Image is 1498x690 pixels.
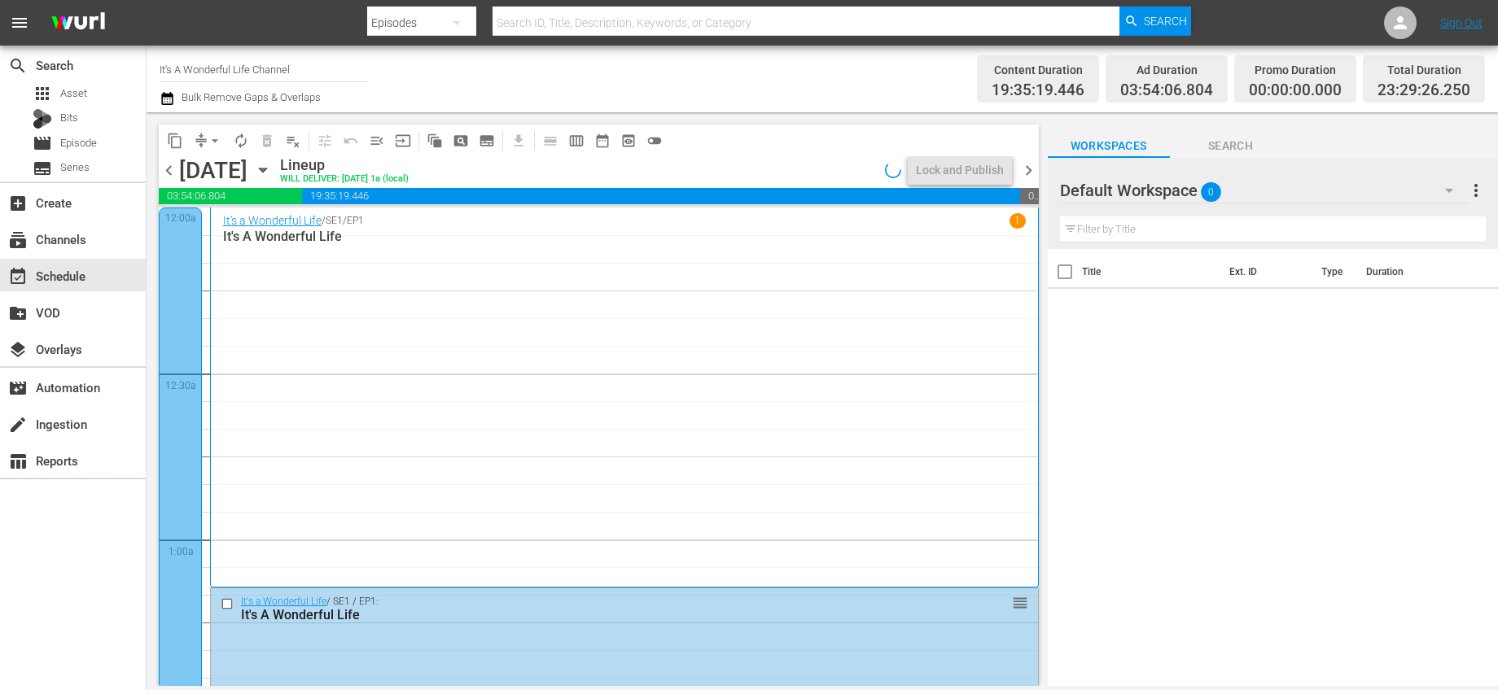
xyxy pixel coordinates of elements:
span: playlist_remove_outlined [285,133,301,149]
a: It's a Wonderful Life [223,214,322,227]
span: VOD [8,304,28,323]
span: chevron_right [1018,160,1039,181]
span: subtitles_outlined [479,133,495,149]
span: 00:00:00.000 [1249,81,1342,100]
span: Create Series Block [474,128,500,154]
div: Default Workspace [1060,168,1469,213]
span: arrow_drop_down [207,133,223,149]
span: menu [10,13,29,33]
span: Day Calendar View [532,124,563,156]
span: Schedule [8,267,28,286]
span: 24 hours Lineup View is OFF [642,128,668,154]
span: Week Calendar View [563,128,589,154]
span: Reports [8,452,28,471]
span: chevron_left [159,160,179,181]
span: pageview_outlined [453,133,469,149]
p: 1 [1014,215,1020,226]
div: [DATE] [179,157,247,184]
p: It's A Wonderful Life [223,229,1026,244]
span: Overlays [8,340,28,360]
div: Lock and Publish [916,155,1004,185]
span: auto_awesome_motion_outlined [427,133,443,149]
span: Series [33,159,52,178]
span: Copy Lineup [162,128,188,154]
span: Download as CSV [500,124,532,156]
p: / [322,215,326,226]
a: Sign Out [1440,16,1483,29]
div: Bits [33,109,52,129]
span: Asset [33,84,52,103]
span: Bits [60,110,78,126]
span: 03:54:06.804 [1120,81,1213,100]
span: compress [193,133,209,149]
span: Create Search Block [448,128,474,154]
th: Type [1312,249,1356,295]
span: Select an event to delete [254,128,280,154]
span: Series [60,159,90,176]
div: Content Duration [992,59,1084,81]
span: content_copy [167,133,183,149]
span: reorder [1012,594,1028,612]
span: Refresh All Search Blocks [416,124,448,156]
p: EP1 [347,215,364,226]
button: Lock and Publish [908,155,1012,185]
span: Ingestion [8,415,28,435]
span: autorenew_outlined [233,133,249,149]
span: Clear Lineup [280,128,306,154]
span: Search [1144,7,1187,36]
span: Asset [60,85,87,102]
span: Search [1170,136,1292,156]
button: Search [1119,7,1191,36]
button: reorder [1012,594,1028,610]
span: toggle_off [646,133,663,149]
div: It's A Wonderful Life [241,607,948,622]
span: Search [8,56,28,76]
span: Bulk Remove Gaps & Overlaps [179,91,321,103]
div: WILL DELIVER: [DATE] 1a (local) [280,174,409,185]
img: ans4CAIJ8jUAAAAAAAAAAAAAAAAAAAAAAAAgQb4GAAAAAAAAAAAAAAAAAAAAAAAAJMjXAAAAAAAAAAAAAAAAAAAAAAAAgAT5G... [39,4,117,42]
span: Episode [33,133,52,153]
span: input [395,133,411,149]
span: Episode [60,135,97,151]
span: calendar_view_week_outlined [568,133,585,149]
th: Duration [1356,249,1454,295]
button: more_vert [1466,171,1486,210]
span: 19:35:19.446 [992,81,1084,100]
span: 19:35:19.446 [302,188,1020,204]
span: Automation [8,378,28,398]
span: more_vert [1466,181,1486,200]
div: Lineup [280,156,409,174]
a: It's a Wonderful Life [241,596,326,607]
span: Create [8,194,28,213]
th: Title [1082,249,1220,295]
div: / SE1 / EP1: [241,596,948,622]
span: View Backup [615,128,642,154]
span: Channels [8,230,28,250]
p: SE1 / [326,215,347,226]
span: preview_outlined [620,133,637,149]
div: Total Duration [1378,59,1470,81]
span: Remove Gaps & Overlaps [188,128,228,154]
span: 03:54:06.804 [159,188,302,204]
th: Ext. ID [1220,249,1312,295]
div: Promo Duration [1249,59,1342,81]
span: 23:29:26.250 [1378,81,1470,100]
span: menu_open [369,133,385,149]
span: 0 [1201,175,1221,209]
span: Loop Content [228,128,254,154]
span: date_range_outlined [594,133,611,149]
span: Month Calendar View [589,128,615,154]
span: Update Metadata from Key Asset [390,128,416,154]
span: 00:30:33.750 [1020,188,1039,204]
span: Workspaces [1048,136,1170,156]
span: Fill episodes with ad slates [364,128,390,154]
div: Ad Duration [1120,59,1213,81]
